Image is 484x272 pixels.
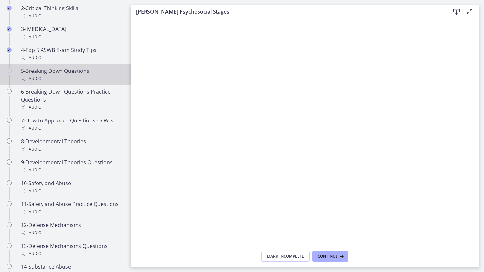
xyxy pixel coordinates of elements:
[21,229,123,237] div: Audio
[21,67,123,83] div: 5-Breaking Down Questions
[312,251,348,262] button: Continue
[21,250,123,258] div: Audio
[267,254,304,259] span: Mark Incomplete
[21,54,123,62] div: Audio
[21,242,123,258] div: 13-Defense Mechanisms Questions
[21,124,123,132] div: Audio
[318,254,338,259] span: Continue
[21,137,123,153] div: 8-Developmental Theories
[21,33,123,41] div: Audio
[21,117,123,132] div: 7-How to Approach Questions - 5 W_s
[136,8,440,16] h3: [PERSON_NAME] Psychosocial Stages
[21,145,123,153] div: Audio
[21,158,123,174] div: 9-Developmental Theories Questions
[21,46,123,62] div: 4-Top 5 ASWB Exam Study Tips
[21,104,123,111] div: Audio
[7,6,12,11] i: Completed
[7,47,12,53] i: Completed
[7,26,12,32] i: Completed
[21,208,123,216] div: Audio
[21,221,123,237] div: 12-Defense Mechanisms
[21,187,123,195] div: Audio
[21,12,123,20] div: Audio
[21,166,123,174] div: Audio
[21,75,123,83] div: Audio
[21,88,123,111] div: 6-Breaking Down Questions Practice Questions
[21,4,123,20] div: 2-Critical Thinking Skills
[21,200,123,216] div: 11-Safety and Abuse Practice Questions
[21,179,123,195] div: 10-Safety and Abuse
[261,251,310,262] button: Mark Incomplete
[21,25,123,41] div: 3-[MEDICAL_DATA]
